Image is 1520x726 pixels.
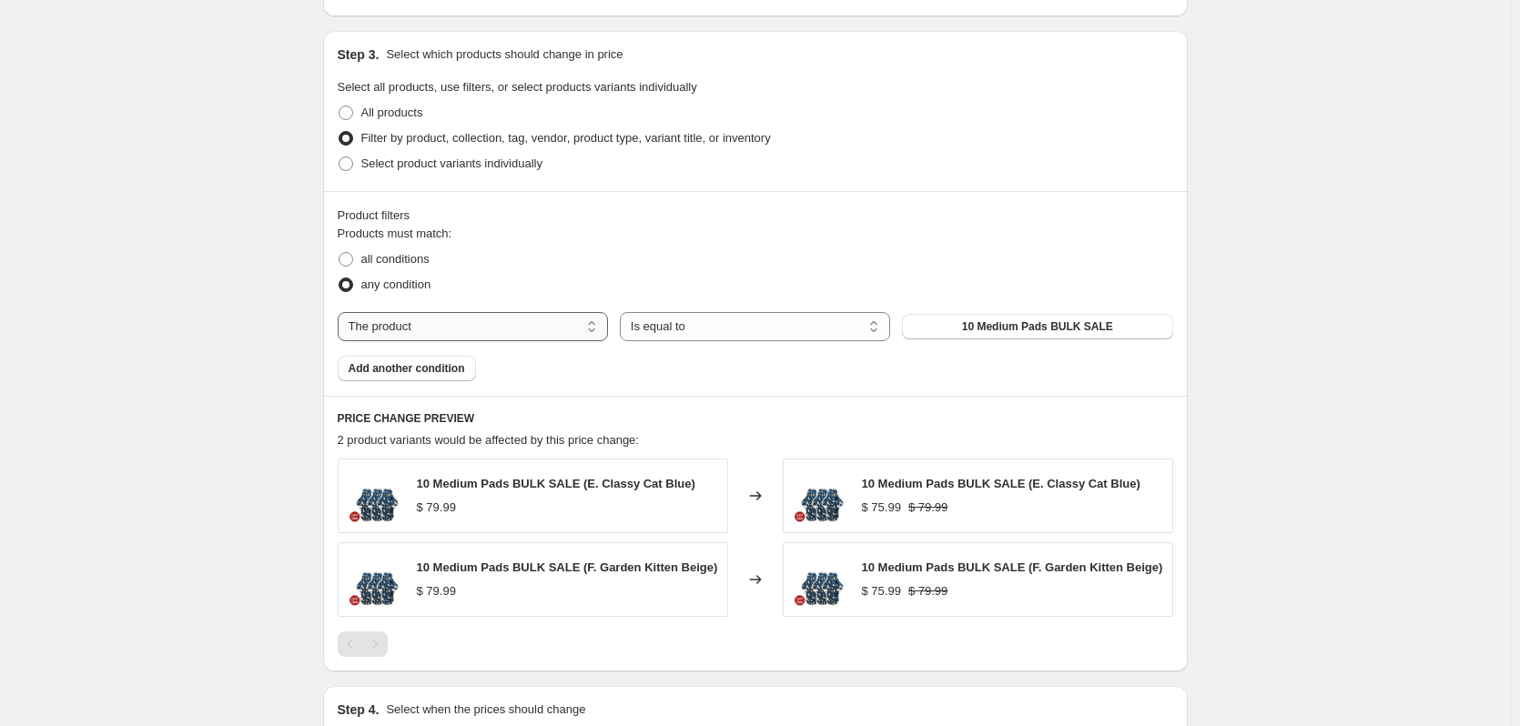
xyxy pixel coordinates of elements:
[338,207,1173,225] div: Product filters
[361,156,542,170] span: Select product variants individually
[902,314,1172,339] button: 10 Medium Pads BULK SALE
[417,584,456,598] span: $ 79.99
[386,45,623,64] p: Select which products should change in price
[338,411,1173,426] h6: PRICE CHANGE PREVIEW
[348,552,402,607] img: organic-reusable-pads-3-medium-pads-the-brand-hannah-4_80x.jpg
[338,356,476,381] button: Add another condition
[862,477,1140,490] span: 10 Medium Pads BULK SALE (E. Classy Cat Blue)
[862,500,901,514] span: $ 75.99
[908,584,947,598] span: $ 79.99
[338,433,639,447] span: 2 product variants would be affected by this price change:
[417,477,695,490] span: 10 Medium Pads BULK SALE (E. Classy Cat Blue)
[962,319,1113,334] span: 10 Medium Pads BULK SALE
[417,560,718,574] span: 10 Medium Pads BULK SALE (F. Garden Kitten Beige)
[793,552,847,607] img: organic-reusable-pads-3-medium-pads-the-brand-hannah-4_80x.jpg
[349,361,465,376] span: Add another condition
[862,584,901,598] span: $ 75.99
[338,45,380,64] h2: Step 3.
[338,631,388,657] nav: Pagination
[361,131,771,145] span: Filter by product, collection, tag, vendor, product type, variant title, or inventory
[862,560,1163,574] span: 10 Medium Pads BULK SALE (F. Garden Kitten Beige)
[338,701,380,719] h2: Step 4.
[417,500,456,514] span: $ 79.99
[361,277,431,291] span: any condition
[361,106,423,119] span: All products
[361,252,430,266] span: all conditions
[338,80,697,94] span: Select all products, use filters, or select products variants individually
[338,227,452,240] span: Products must match:
[793,469,847,523] img: organic-reusable-pads-3-medium-pads-the-brand-hannah-4_80x.jpg
[908,500,947,514] span: $ 79.99
[348,469,402,523] img: organic-reusable-pads-3-medium-pads-the-brand-hannah-4_80x.jpg
[386,701,585,719] p: Select when the prices should change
